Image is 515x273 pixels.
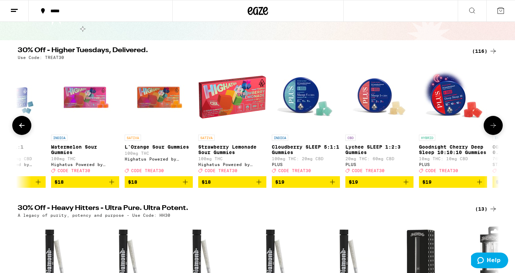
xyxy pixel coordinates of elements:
span: CODE TREAT30 [131,168,164,173]
p: 20mg THC: 60mg CBD [345,156,413,161]
img: PLUS - Cloudberry SLEEP 5:1:1 Gummies [272,63,340,131]
img: Highatus Powered by Cannabiotix - L'Orange Sour Gummies [125,63,193,131]
span: $18 [128,179,137,185]
p: INDICA [272,135,288,141]
p: 100mg THC [125,151,193,155]
p: L'Orange Sour Gummies [125,144,193,150]
h2: 30% Off - Heavy Hitters - Ultra Pure. Ultra Potent. [18,205,464,213]
p: Strawberry Lemonade Sour Gummies [198,144,266,155]
button: Add to bag [345,176,413,188]
a: Open page for Lychee SLEEP 1:2:3 Gummies from PLUS [345,63,413,176]
p: Lychee SLEEP 1:2:3 Gummies [345,144,413,155]
span: CODE TREAT30 [278,168,311,173]
span: $18 [202,179,211,185]
span: $18 [54,179,64,185]
a: Open page for Watermelon Sour Gummies from Highatus Powered by Cannabiotix [51,63,119,176]
img: Highatus Powered by Cannabiotix - Watermelon Sour Gummies [51,63,119,131]
span: CODE TREAT30 [352,168,385,173]
a: Open page for Strawberry Lemonade Sour Gummies from Highatus Powered by Cannabiotix [198,63,266,176]
p: SATIVA [125,135,141,141]
p: INDICA [51,135,67,141]
p: Cloudberry SLEEP 5:1:1 Gummies [272,144,340,155]
button: Add to bag [272,176,340,188]
p: SATIVA [198,135,215,141]
div: PLUS [345,162,413,167]
div: Highatus Powered by Cannabiotix [51,162,119,167]
p: HYBRID [419,135,435,141]
button: Add to bag [51,176,119,188]
p: Watermelon Sour Gummies [51,144,119,155]
p: 100mg THC [51,156,119,161]
iframe: Opens a widget where you can find more information [471,253,508,270]
button: Add to bag [125,176,193,188]
img: PLUS - Lychee SLEEP 1:2:3 Gummies [345,63,413,131]
span: CODE TREAT30 [205,168,237,173]
p: INDICA [493,135,509,141]
div: Highatus Powered by Cannabiotix [125,157,193,161]
p: 100mg THC [198,156,266,161]
button: Add to bag [419,176,487,188]
p: Use Code: TREAT30 [18,55,64,60]
p: 100mg THC: 20mg CBD [272,156,340,161]
div: Highatus Powered by Cannabiotix [198,162,266,167]
p: 10mg THC: 10mg CBD [419,156,487,161]
div: PLUS [419,162,487,167]
span: CODE TREAT30 [425,168,458,173]
a: Open page for L'Orange Sour Gummies from Highatus Powered by Cannabiotix [125,63,193,176]
span: $19 [496,179,505,185]
img: PLUS - Goodnight Cherry Deep Sleep 10:10:10 Gummies [419,63,487,131]
div: PLUS [272,162,340,167]
a: (13) [475,205,497,213]
p: A legacy of purity, potency and purpose - Use Code: HH30 [18,213,170,217]
p: CBD [345,135,356,141]
a: (116) [472,47,497,55]
span: $19 [349,179,358,185]
img: Highatus Powered by Cannabiotix - Strawberry Lemonade Sour Gummies [198,63,266,131]
span: $19 [422,179,432,185]
a: Open page for Cloudberry SLEEP 5:1:1 Gummies from PLUS [272,63,340,176]
a: Open page for Goodnight Cherry Deep Sleep 10:10:10 Gummies from PLUS [419,63,487,176]
button: Add to bag [198,176,266,188]
span: $19 [275,179,284,185]
span: CODE TREAT30 [58,168,90,173]
p: Goodnight Cherry Deep Sleep 10:10:10 Gummies [419,144,487,155]
h2: 30% Off - Higher Tuesdays, Delivered. [18,47,464,55]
